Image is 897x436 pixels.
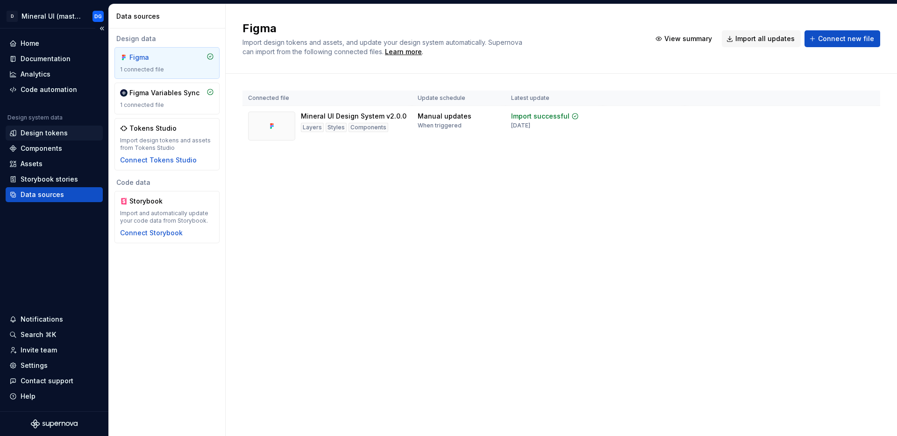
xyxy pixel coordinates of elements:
[31,419,78,429] svg: Supernova Logo
[114,118,220,170] a: Tokens StudioImport design tokens and assets from Tokens StudioConnect Tokens Studio
[326,123,347,132] div: Styles
[95,22,108,35] button: Collapse sidebar
[120,155,197,165] button: Connect Tokens Studio
[6,172,103,187] a: Storybook stories
[21,39,39,48] div: Home
[21,345,57,355] div: Invite team
[120,101,214,109] div: 1 connected file
[114,47,220,79] a: Figma1 connected file
[114,191,220,243] a: StorybookImport and automatically update your code data from Storybook.Connect Storybook
[21,361,48,370] div: Settings
[6,82,103,97] a: Code automation
[2,6,107,26] button: DMineral UI (master)DG
[21,159,43,169] div: Assets
[21,54,71,63] div: Documentation
[6,343,103,358] a: Invite team
[129,124,177,133] div: Tokens Studio
[21,70,50,79] div: Analytics
[242,91,412,106] th: Connected file
[94,13,102,20] div: DG
[511,112,570,121] div: Import successful
[242,21,640,36] h2: Figma
[418,122,462,129] div: When triggered
[21,190,64,199] div: Data sources
[511,122,530,129] div: [DATE]
[6,358,103,373] a: Settings
[6,67,103,82] a: Analytics
[21,315,63,324] div: Notifications
[21,330,56,339] div: Search ⌘K
[6,126,103,141] a: Design tokens
[129,88,199,98] div: Figma Variables Sync
[120,137,214,152] div: Import design tokens and assets from Tokens Studio
[120,210,214,225] div: Import and automatically update your code data from Storybook.
[120,66,214,73] div: 1 connected file
[505,91,603,106] th: Latest update
[349,123,388,132] div: Components
[6,187,103,202] a: Data sources
[6,373,103,388] button: Contact support
[7,114,63,121] div: Design system data
[21,144,62,153] div: Components
[21,376,73,386] div: Contact support
[129,53,174,62] div: Figma
[21,392,36,401] div: Help
[804,30,880,47] button: Connect new file
[21,175,78,184] div: Storybook stories
[114,34,220,43] div: Design data
[6,51,103,66] a: Documentation
[6,389,103,404] button: Help
[21,128,68,138] div: Design tokens
[120,228,183,238] button: Connect Storybook
[21,12,81,21] div: Mineral UI (master)
[722,30,801,47] button: Import all updates
[7,11,18,22] div: D
[418,112,471,121] div: Manual updates
[242,38,524,56] span: Import design tokens and assets, and update your design system automatically. Supernova can impor...
[114,178,220,187] div: Code data
[6,36,103,51] a: Home
[301,123,324,132] div: Layers
[129,197,174,206] div: Storybook
[6,327,103,342] button: Search ⌘K
[412,91,505,106] th: Update schedule
[664,34,712,43] span: View summary
[651,30,718,47] button: View summary
[818,34,874,43] span: Connect new file
[6,312,103,327] button: Notifications
[384,49,423,56] span: .
[735,34,795,43] span: Import all updates
[301,112,406,121] div: Mineral UI Design System v2.0.0
[385,47,422,56] a: Learn more
[6,156,103,171] a: Assets
[116,12,221,21] div: Data sources
[6,141,103,156] a: Components
[114,83,220,114] a: Figma Variables Sync1 connected file
[21,85,77,94] div: Code automation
